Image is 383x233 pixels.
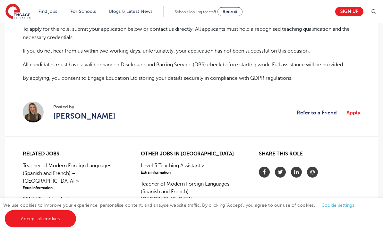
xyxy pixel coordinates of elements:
a: Refer to a Friend [297,109,342,117]
span: Recruit [223,9,237,14]
p: To apply for this role, submit your application below or contact us directly. All applicants must... [23,25,360,42]
a: Sign up [335,7,363,16]
a: Accept all cookies [5,210,76,228]
p: By applying, you consent to Engage Education Ltd storing your details securely in compliance with... [23,74,360,83]
a: SEMH Teaching Assistant >Extra information [23,196,124,209]
p: All candidates must have a valid enhanced Disclosure and Barring Service (DBS) check before start... [23,61,360,69]
a: Recruit [217,7,243,16]
a: Blogs & Latest News [109,9,153,14]
p: If you do not hear from us within two working days, unfortunately, your application has not been ... [23,47,360,55]
span: Schools looking for staff [175,10,216,14]
a: Level 3 Teaching Assistant >Extra information [141,162,242,176]
h2: Share this role [259,151,360,161]
a: For Schools [71,9,96,14]
img: Engage Education [5,4,30,20]
a: Find jobs [38,9,57,14]
span: Extra information [23,185,124,191]
a: [PERSON_NAME] [53,111,115,122]
h2: Other jobs in [GEOGRAPHIC_DATA] [141,151,242,157]
a: Teacher of Modern Foreign Languages (Spanish and French) – [GEOGRAPHIC_DATA] >Extra information [23,162,124,191]
span: Posted by [53,104,115,111]
span: We use cookies to improve your experience, personalise content, and analyse website traffic. By c... [3,203,361,221]
span: Extra information [141,170,242,176]
a: Apply [346,109,360,117]
a: Cookie settings [321,203,354,208]
a: Teacher of Modern Foreign Languages (Spanish and French) – [GEOGRAPHIC_DATA] >Extra information [141,180,242,209]
h2: Related jobs [23,151,124,157]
